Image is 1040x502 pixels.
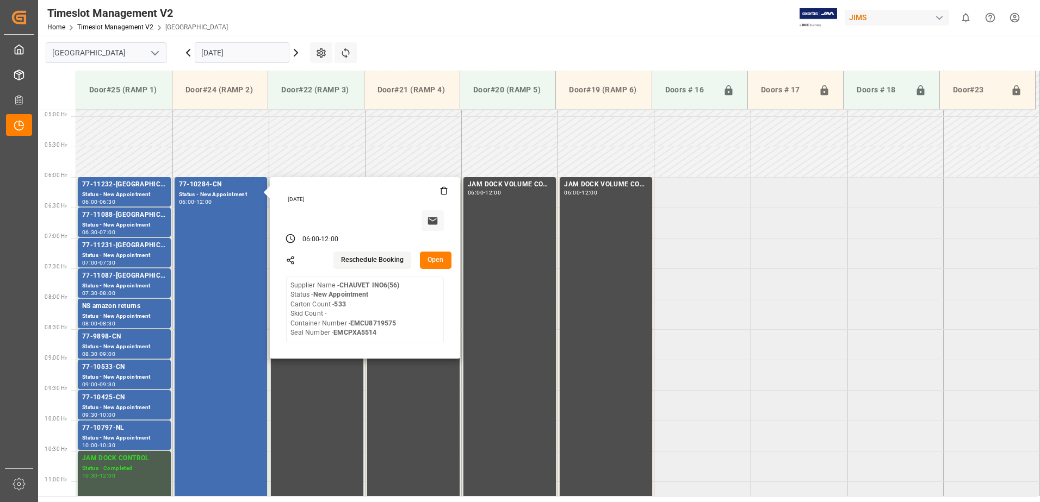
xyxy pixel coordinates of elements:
div: 08:30 [82,352,98,356]
div: 07:00 [82,260,98,265]
a: Home [47,23,65,31]
input: Type to search/select [46,42,166,63]
div: Status - New Appointment [82,190,166,199]
b: EMCU8719575 [350,319,396,327]
div: - [98,230,100,235]
div: 77-11232-[GEOGRAPHIC_DATA] [82,179,166,190]
div: Door#21 (RAMP 4) [373,80,451,100]
div: Timeslot Management V2 [47,5,228,21]
div: 10:30 [82,473,98,478]
div: Status - New Appointment [82,373,166,382]
div: - [98,199,100,204]
div: 12:00 [196,199,212,204]
div: Door#24 (RAMP 2) [181,80,259,100]
div: JAM DOCK CONTROL [82,453,166,464]
div: Doors # 16 [661,80,719,101]
div: Status - New Appointment [82,221,166,230]
div: 77-9898-CN [82,331,166,342]
b: CHAUVET INO6(56) [339,281,400,289]
span: 05:00 Hr [45,111,67,117]
div: - [98,352,100,356]
div: 12:00 [581,190,597,195]
div: Status - Completed [82,464,166,473]
div: Doors # 17 [757,80,814,101]
input: DD.MM.YYYY [195,42,289,63]
span: 06:00 Hr [45,172,67,178]
div: 06:00 [82,199,98,204]
div: - [98,473,100,478]
div: 07:30 [100,260,115,265]
a: Timeslot Management V2 [77,23,153,31]
div: - [98,443,100,448]
span: 05:30 Hr [45,142,67,148]
b: New Appointment [313,291,369,298]
span: 09:30 Hr [45,385,67,391]
div: 10:30 [100,443,115,448]
div: - [580,190,581,195]
span: 11:00 Hr [45,476,67,482]
div: 09:30 [100,382,115,387]
div: 77-11231-[GEOGRAPHIC_DATA] [82,240,166,251]
div: Door#20 (RAMP 5) [469,80,547,100]
div: 06:00 [179,199,195,204]
div: [DATE] [284,196,448,203]
button: JIMS [845,7,954,28]
div: Door#19 (RAMP 6) [565,80,642,100]
div: - [98,321,100,326]
div: 77-10284-CN [179,179,263,190]
span: 07:00 Hr [45,233,67,239]
span: 10:30 Hr [45,446,67,452]
div: 77-11088-[GEOGRAPHIC_DATA] [82,210,166,221]
div: 12:00 [100,473,115,478]
span: 10:00 Hr [45,416,67,422]
div: - [319,235,321,244]
div: 77-10425-CN [82,392,166,403]
div: 06:00 [302,235,320,244]
div: Doors # 18 [852,80,910,101]
span: 09:00 Hr [45,355,67,361]
div: 07:30 [82,291,98,296]
div: Status - New Appointment [82,403,166,412]
span: 07:30 Hr [45,263,67,269]
div: 77-11087-[GEOGRAPHIC_DATA] [82,271,166,281]
div: 77-10533-CN [82,362,166,373]
div: Status - New Appointment [82,312,166,321]
div: 10:00 [100,412,115,417]
div: - [98,382,100,387]
div: - [98,291,100,296]
div: 07:00 [100,230,115,235]
button: Reschedule Booking [333,252,411,269]
div: 06:00 [564,190,580,195]
div: NS amazon returns [82,301,166,312]
div: - [484,190,485,195]
button: open menu [146,45,163,61]
div: Door#25 (RAMP 1) [85,80,163,100]
div: 09:30 [82,412,98,417]
div: JAM DOCK VOLUME CONTROL [468,179,552,190]
div: 10:00 [82,443,98,448]
b: 533 [334,300,345,308]
img: Exertis%20JAM%20-%20Email%20Logo.jpg_1722504956.jpg [800,8,837,27]
div: 12:00 [321,235,338,244]
div: Door#22 (RAMP 3) [277,80,355,100]
button: show 0 new notifications [954,5,978,30]
div: - [98,260,100,265]
div: Status - New Appointment [82,434,166,443]
div: 06:00 [468,190,484,195]
div: Door#23 [949,80,1006,101]
div: Status - New Appointment [82,281,166,291]
div: JIMS [845,10,949,26]
div: Status - New Appointment [82,342,166,352]
span: 06:30 Hr [45,203,67,209]
b: EMCPXA5514 [333,329,376,336]
div: - [194,199,196,204]
div: 77-10797-NL [82,423,166,434]
div: 08:00 [100,291,115,296]
div: Status - New Appointment [179,190,263,199]
div: Supplier Name - Status - Carton Count - Skid Count - Container Number - Seal Number - [290,281,400,338]
div: 09:00 [82,382,98,387]
div: 06:30 [82,230,98,235]
div: Status - New Appointment [82,251,166,260]
div: 08:00 [82,321,98,326]
div: JAM DOCK VOLUME CONTROL [564,179,648,190]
